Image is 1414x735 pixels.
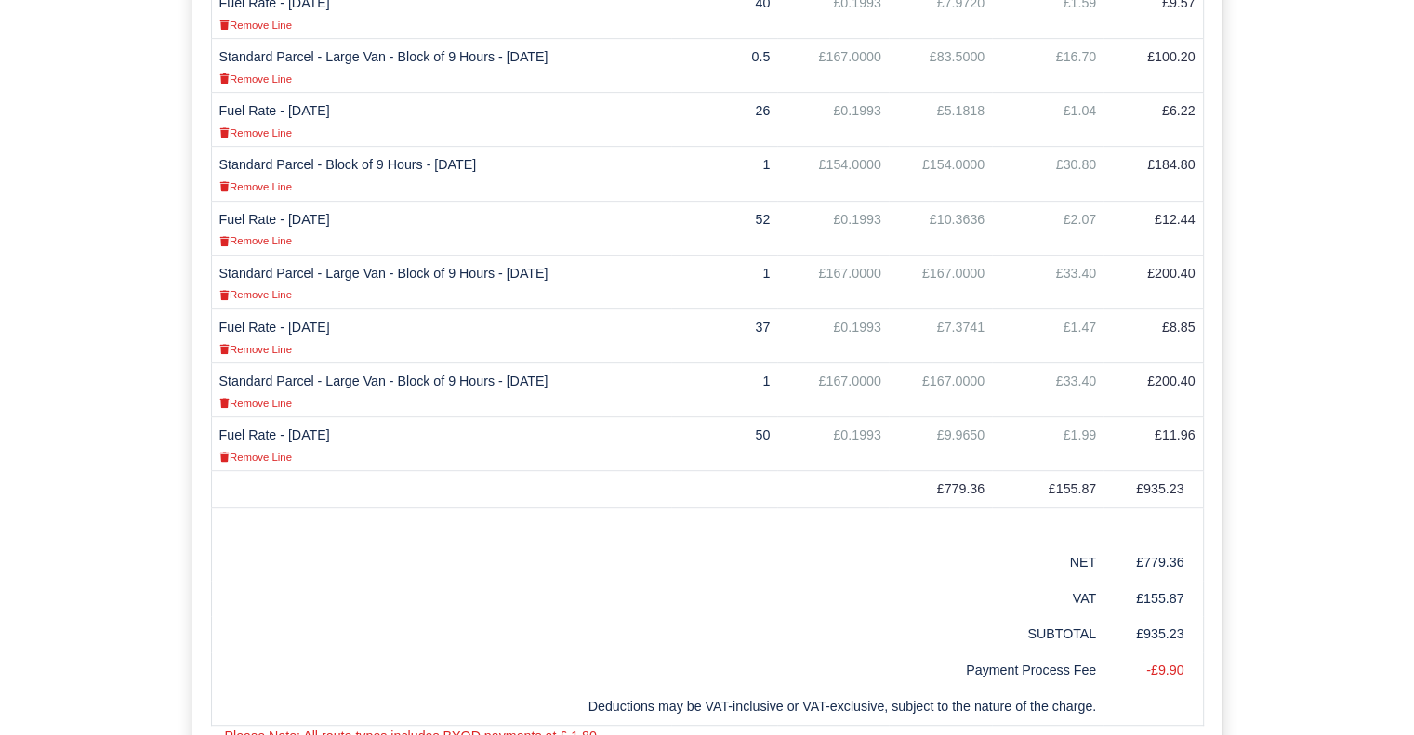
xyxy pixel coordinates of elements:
td: £167.0000 [777,255,889,308]
a: Remove Line [219,232,292,247]
td: £0.1993 [777,308,889,362]
td: £935.23 [1103,616,1203,652]
a: Remove Line [219,395,292,410]
iframe: Chat Widget [1321,646,1414,735]
small: Remove Line [219,289,292,300]
td: £154.0000 [777,147,889,201]
td: Fuel Rate - [DATE] [211,308,671,362]
td: 37 [671,308,777,362]
td: 52 [671,201,777,255]
small: Remove Line [219,452,292,463]
td: Standard Parcel - Large Van - Block of 9 Hours - [DATE] [211,363,671,417]
td: £9.9650 [889,417,992,471]
td: £167.0000 [777,39,889,93]
small: Remove Line [219,181,292,192]
td: Fuel Rate - [DATE] [211,417,671,471]
td: £12.44 [1103,201,1203,255]
td: £184.80 [1103,147,1203,201]
td: £2.07 [992,201,1103,255]
td: £5.1818 [889,93,992,147]
td: £779.36 [1103,545,1203,581]
small: Remove Line [219,20,292,31]
td: £11.96 [1103,417,1203,471]
td: 1 [671,255,777,308]
td: VAT [992,581,1103,617]
a: Remove Line [219,341,292,356]
td: £167.0000 [889,255,992,308]
td: £167.0000 [889,363,992,417]
td: 50 [671,417,777,471]
td: £10.3636 [889,201,992,255]
td: £6.22 [1103,93,1203,147]
a: Remove Line [219,71,292,85]
td: £1.99 [992,417,1103,471]
td: £935.23 [1103,471,1203,508]
small: Remove Line [219,235,292,246]
td: Standard Parcel - Large Van - Block of 9 Hours - [DATE] [211,255,671,308]
td: SUBTOTAL [992,616,1103,652]
td: £30.80 [992,147,1103,201]
td: £779.36 [889,471,992,508]
td: £167.0000 [777,363,889,417]
a: Remove Line [219,286,292,301]
td: £1.47 [992,308,1103,362]
td: £8.85 [1103,308,1203,362]
td: NET [992,545,1103,581]
td: 26 [671,93,777,147]
td: Standard Parcel - Block of 9 Hours - [DATE] [211,147,671,201]
td: £155.87 [992,471,1103,508]
a: Remove Line [219,178,292,193]
td: £100.20 [1103,39,1203,93]
td: £200.40 [1103,363,1203,417]
td: £1.04 [992,93,1103,147]
td: Fuel Rate - [DATE] [211,93,671,147]
td: £155.87 [1103,581,1203,617]
small: Remove Line [219,344,292,355]
a: Remove Line [219,449,292,464]
small: Remove Line [219,127,292,138]
td: £0.1993 [777,93,889,147]
td: -£9.90 [1103,652,1203,689]
td: 1 [671,363,777,417]
a: Remove Line [219,125,292,139]
td: Payment Process Fee [211,652,1103,689]
td: £0.1993 [777,201,889,255]
td: £16.70 [992,39,1103,93]
a: Remove Line [219,17,292,32]
td: £7.3741 [889,308,992,362]
td: £33.40 [992,363,1103,417]
td: Fuel Rate - [DATE] [211,201,671,255]
td: £200.40 [1103,255,1203,308]
td: Deductions may be VAT-inclusive or VAT-exclusive, subject to the nature of the charge. [211,689,1103,725]
td: £154.0000 [889,147,992,201]
td: £33.40 [992,255,1103,308]
small: Remove Line [219,398,292,409]
td: £0.1993 [777,417,889,471]
td: Standard Parcel - Large Van - Block of 9 Hours - [DATE] [211,39,671,93]
small: Remove Line [219,73,292,85]
td: 0.5 [671,39,777,93]
td: £83.5000 [889,39,992,93]
td: 1 [671,147,777,201]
